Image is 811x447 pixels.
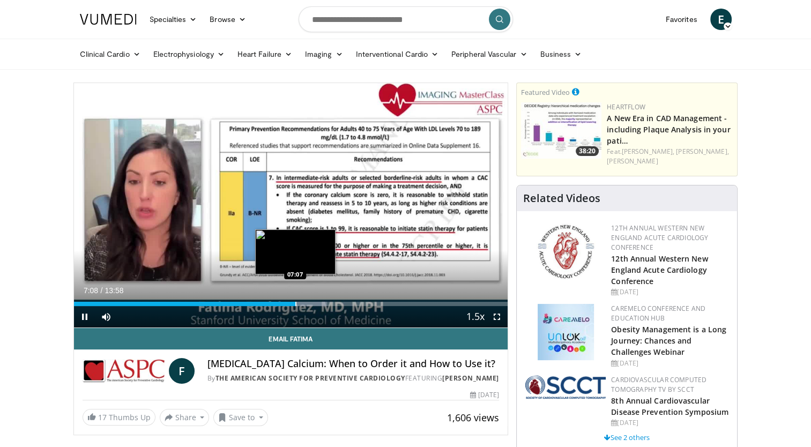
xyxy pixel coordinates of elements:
[231,43,299,65] a: Heart Failure
[607,147,733,166] div: Feat.
[74,83,508,328] video-js: Video Player
[207,374,499,383] div: By FEATURING
[299,6,513,32] input: Search topics, interventions
[83,409,155,426] a: 17 Thumbs Up
[445,43,533,65] a: Peripheral Vascular
[521,102,601,159] img: 738d0e2d-290f-4d89-8861-908fb8b721dc.150x105_q85_crop-smart_upscale.jpg
[160,409,210,426] button: Share
[538,304,594,360] img: 45df64a9-a6de-482c-8a90-ada250f7980c.png.150x105_q85_autocrop_double_scale_upscale_version-0.2.jpg
[83,358,165,384] img: The American Society for Preventive Cardiology
[74,306,95,327] button: Pause
[74,302,508,306] div: Progress Bar
[604,433,650,442] a: See 2 others
[73,43,147,65] a: Clinical Cardio
[622,147,674,156] a: [PERSON_NAME],
[710,9,732,30] a: E
[533,43,588,65] a: Business
[255,229,336,274] img: image.jpeg
[521,102,601,159] a: 38:20
[101,286,103,295] span: /
[95,306,117,327] button: Mute
[98,412,107,422] span: 17
[525,375,606,399] img: 51a70120-4f25-49cc-93a4-67582377e75f.png.150x105_q85_autocrop_double_scale_upscale_version-0.2.png
[611,324,726,357] a: Obesity Management is a Long Journey: Chances and Challenges Webinar
[147,43,231,65] a: Electrophysiology
[74,328,508,349] a: Email Fatima
[676,147,728,156] a: [PERSON_NAME],
[536,223,596,280] img: 0954f259-7907-4053-a817-32a96463ecc8.png.150x105_q85_autocrop_double_scale_upscale_version-0.2.png
[521,87,570,97] small: Featured Video
[143,9,204,30] a: Specialties
[659,9,704,30] a: Favorites
[442,374,499,383] a: [PERSON_NAME]
[607,157,658,166] a: [PERSON_NAME]
[611,375,706,394] a: Cardiovascular Computed Tomography TV by SCCT
[84,286,98,295] span: 7:08
[213,409,268,426] button: Save to
[611,396,728,417] a: 8th Annual Cardiovascular Disease Prevention Symposium
[80,14,137,25] img: VuMedi Logo
[611,418,728,428] div: [DATE]
[611,287,728,297] div: [DATE]
[611,304,705,323] a: CaReMeLO Conference and Education Hub
[523,192,600,205] h4: Related Videos
[611,254,708,286] a: 12th Annual Western New England Acute Cardiology Conference
[105,286,123,295] span: 13:58
[611,359,728,368] div: [DATE]
[215,374,405,383] a: The American Society for Preventive Cardiology
[607,113,730,146] a: A New Era in CAD Management - including Plaque Analysis in your pati…
[207,358,499,370] h4: [MEDICAL_DATA] Calcium: When to Order it and How to Use it?
[470,390,499,400] div: [DATE]
[576,146,599,156] span: 38:20
[203,9,252,30] a: Browse
[447,411,499,424] span: 1,606 views
[465,306,486,327] button: Playback Rate
[486,306,508,327] button: Fullscreen
[607,102,645,111] a: Heartflow
[349,43,445,65] a: Interventional Cardio
[169,358,195,384] a: F
[611,223,708,252] a: 12th Annual Western New England Acute Cardiology Conference
[299,43,349,65] a: Imaging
